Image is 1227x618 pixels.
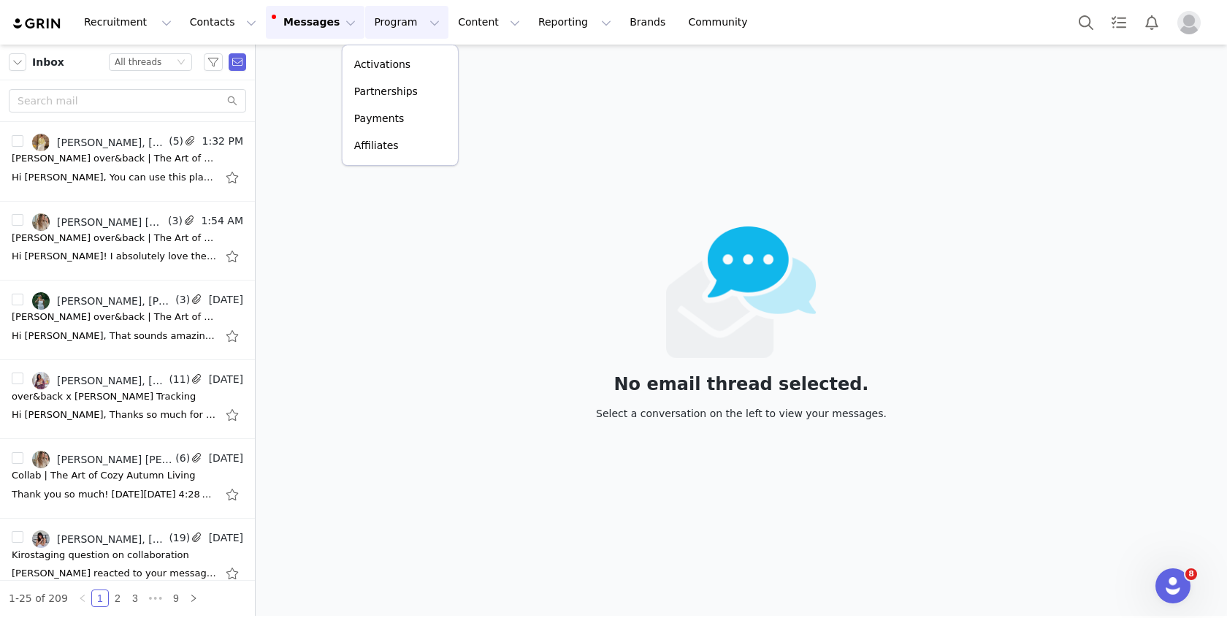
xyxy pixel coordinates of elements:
[12,310,216,324] div: Sara x over&back | The Art of Cozy Autumn Living
[1136,6,1168,39] button: Notifications
[621,6,679,39] a: Brands
[1185,568,1197,580] span: 8
[32,292,172,310] a: [PERSON_NAME], [PERSON_NAME]
[144,590,167,607] span: •••
[57,295,172,307] div: [PERSON_NAME], [PERSON_NAME]
[32,213,50,231] img: b35ab04f-0cc0-4e93-ac27-89d2480328fe--s.jpg
[354,84,418,99] p: Partnerships
[32,372,50,389] img: 87f81e6f-ca2c-4b1e-99c8-0c6bcb23426e.jpg
[1070,6,1102,39] button: Search
[1155,568,1190,603] iframe: Intercom live chat
[168,590,184,606] a: 9
[74,590,91,607] li: Previous Page
[32,530,166,548] a: [PERSON_NAME], [PERSON_NAME]
[12,151,216,166] div: Jamie x over&back | The Art of Cozy Autumn Living
[32,55,64,70] span: Inbox
[12,566,216,581] div: Sabine Costa reacted to your message: ________________________________ From: Garine Kiroian <kiro...
[32,372,166,389] a: [PERSON_NAME], [PERSON_NAME] [PERSON_NAME]
[126,590,144,607] li: 3
[166,372,190,387] span: (11)
[189,594,198,603] i: icon: right
[92,590,108,606] a: 1
[227,96,237,106] i: icon: search
[266,6,364,39] button: Messages
[32,213,165,231] a: [PERSON_NAME] [PERSON_NAME]
[9,590,68,607] li: 1-25 of 209
[12,408,216,422] div: Hi Jamie, Thanks so much for sending along your content! Your mealtime with the family looks love...
[166,134,183,149] span: (5)
[185,590,202,607] li: Next Page
[109,590,126,607] li: 2
[144,590,167,607] li: Next 3 Pages
[32,134,50,151] img: 8351efb2-dd90-4a1e-8342-df530169e0db.jpg
[12,170,216,185] div: Hi Jamie, You can use this platform to send it! https://wetransfer.com/downloads/c4e4a414b0cd3656...
[1169,11,1215,34] button: Profile
[127,590,143,606] a: 3
[9,89,246,112] input: Search mail
[32,451,50,468] img: b35ab04f-0cc0-4e93-ac27-89d2480328fe--s.jpg
[12,548,189,562] div: Kirostaging question on collaboration
[167,590,185,607] li: 9
[32,292,50,310] img: d6419bb5-3282-43aa-996e-12a2a21d3bc1--s.jpg
[12,329,216,343] div: Hi Sara, That sounds amazing!! Looking forward to seeing it!! Best, Sabine Costa Social Media & M...
[12,468,195,483] div: Collab | The Art of Cozy Autumn Living
[181,6,265,39] button: Contacts
[110,590,126,606] a: 2
[596,405,887,421] div: Select a conversation on the left to view your messages.
[32,451,172,468] a: [PERSON_NAME] [PERSON_NAME]
[530,6,620,39] button: Reporting
[1177,11,1201,34] img: placeholder-profile.jpg
[32,134,166,151] a: [PERSON_NAME], [PERSON_NAME]
[78,594,87,603] i: icon: left
[1103,6,1135,39] a: Tasks
[12,17,63,31] img: grin logo
[596,376,887,392] div: No email thread selected.
[229,53,246,71] span: Send Email
[177,58,186,68] i: icon: down
[32,530,50,548] img: 4ed8ce09-cd8e-411d-8cec-5b7099a49ea2.jpg
[166,530,190,546] span: (19)
[57,137,166,148] div: [PERSON_NAME], [PERSON_NAME]
[12,487,216,502] div: Thank you so much! On Mon, Sep 22, 2025 at 4:28 AM Sabine Costa <SCosta@overback.com> wrote: Hi A...
[449,6,529,39] button: Content
[12,231,216,245] div: Andrea x over&back | The Art of Cozy Autumn Living
[57,454,172,465] div: [PERSON_NAME] [PERSON_NAME]
[354,57,410,72] p: Activations
[680,6,763,39] a: Community
[57,533,166,545] div: [PERSON_NAME], [PERSON_NAME]
[365,6,448,39] button: Program
[165,213,183,229] span: (3)
[91,590,109,607] li: 1
[354,138,399,153] p: Affiliates
[75,6,180,39] button: Recruitment
[12,249,216,264] div: Hi Andrea! I absolutely love the video! So cozy!! Sounds perfect! Would you mind sending the cont...
[354,111,405,126] p: Payments
[12,389,196,404] div: over&back x Jamie Tracking
[115,54,161,70] div: All threads
[57,216,165,228] div: [PERSON_NAME] [PERSON_NAME]
[57,375,166,386] div: [PERSON_NAME], [PERSON_NAME] [PERSON_NAME]
[666,226,817,358] img: emails-empty2x.png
